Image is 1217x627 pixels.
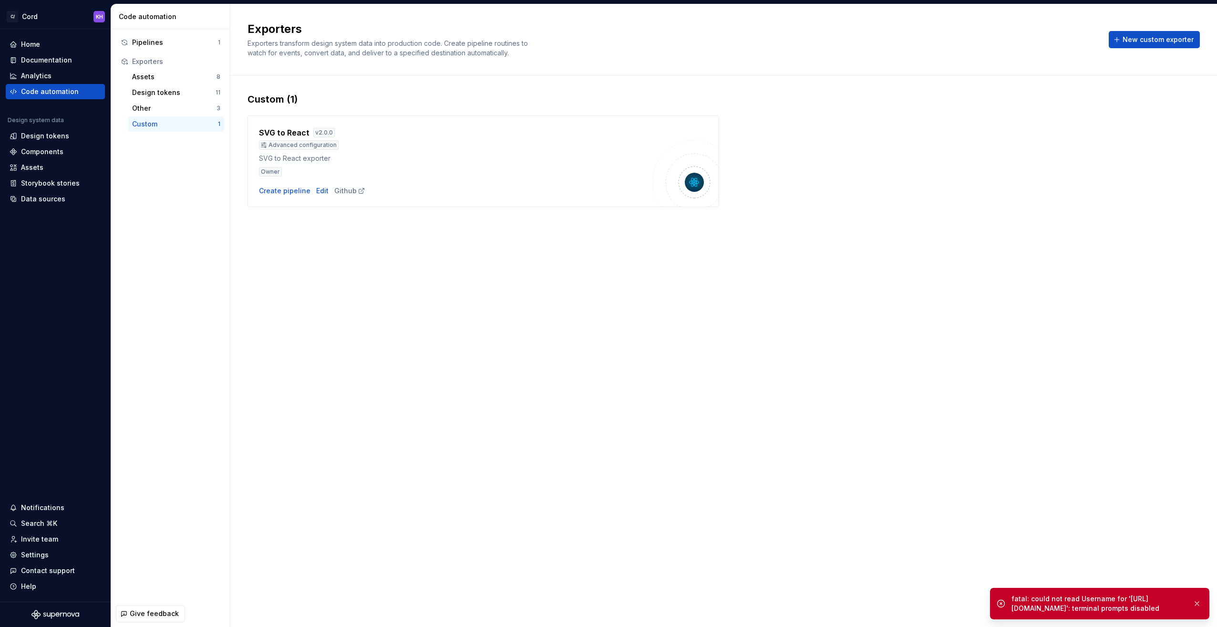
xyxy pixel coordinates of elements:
button: Give feedback [116,605,185,622]
a: Invite team [6,532,105,547]
a: Settings [6,547,105,563]
div: Help [21,582,36,591]
span: New custom exporter [1123,35,1194,44]
div: Invite team [21,534,58,544]
div: Documentation [21,55,72,65]
button: Custom1 [128,116,224,132]
div: Assets [132,72,217,82]
svg: Supernova Logo [31,610,79,619]
div: SVG to React exporter [259,154,652,163]
button: Contact support [6,563,105,578]
button: Pipelines1 [117,35,224,50]
a: Components [6,144,105,159]
div: 1 [218,120,220,128]
div: Other [132,104,217,113]
h2: Exporters [248,21,1097,37]
a: Documentation [6,52,105,68]
button: Assets8 [128,69,224,84]
div: Design tokens [21,131,69,141]
a: Edit [316,186,329,196]
span: Give feedback [130,609,179,618]
div: 8 [217,73,220,81]
div: Custom [132,119,218,129]
div: Code automation [21,87,79,96]
div: KH [96,13,103,21]
div: fatal: could not read Username for '[URL][DOMAIN_NAME]': terminal prompts disabled [1011,594,1185,613]
div: Assets [21,163,43,172]
button: Other3 [128,101,224,116]
a: Design tokens [6,128,105,144]
button: C/CordKH [2,6,109,27]
div: Owner [259,167,282,177]
a: Data sources [6,191,105,207]
div: 11 [216,89,220,96]
div: Design system data [8,116,64,124]
button: Design tokens11 [128,85,224,100]
div: Design tokens [132,88,216,97]
a: Storybook stories [6,176,105,191]
div: Contact support [21,566,75,575]
button: New custom exporter [1109,31,1200,48]
div: 3 [217,104,220,112]
div: v 2.0.0 [313,128,335,137]
div: Pipelines [132,38,218,47]
div: Cord [22,12,38,21]
div: Code automation [119,12,226,21]
button: Notifications [6,500,105,515]
span: Exporters transform design system data into production code. Create pipeline routines to watch fo... [248,39,530,57]
div: Home [21,40,40,49]
a: Analytics [6,68,105,84]
div: Advanced configuration [259,140,339,150]
div: Storybook stories [21,178,80,188]
div: Custom (1) [248,93,1200,106]
h4: SVG to React [259,127,309,138]
div: Analytics [21,71,52,81]
div: C/ [7,11,18,22]
a: Code automation [6,84,105,99]
button: Create pipeline [259,186,310,196]
a: Github [334,186,365,196]
div: Exporters [132,57,220,66]
a: Home [6,37,105,52]
div: Data sources [21,194,65,204]
a: Assets [6,160,105,175]
div: Search ⌘K [21,519,57,528]
button: Help [6,579,105,594]
button: Search ⌘K [6,516,105,531]
div: Settings [21,550,49,560]
div: 1 [218,39,220,46]
div: Notifications [21,503,64,512]
div: Components [21,147,63,157]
